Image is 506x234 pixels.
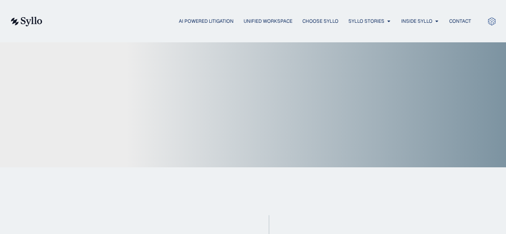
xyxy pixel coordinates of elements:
[58,18,471,25] nav: Menu
[401,18,432,25] a: Inside Syllo
[58,18,471,25] div: Menu Toggle
[302,18,338,25] a: Choose Syllo
[449,18,471,25] a: Contact
[179,18,234,25] a: AI Powered Litigation
[348,18,384,25] a: Syllo Stories
[10,17,42,26] img: syllo
[244,18,292,25] a: Unified Workspace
